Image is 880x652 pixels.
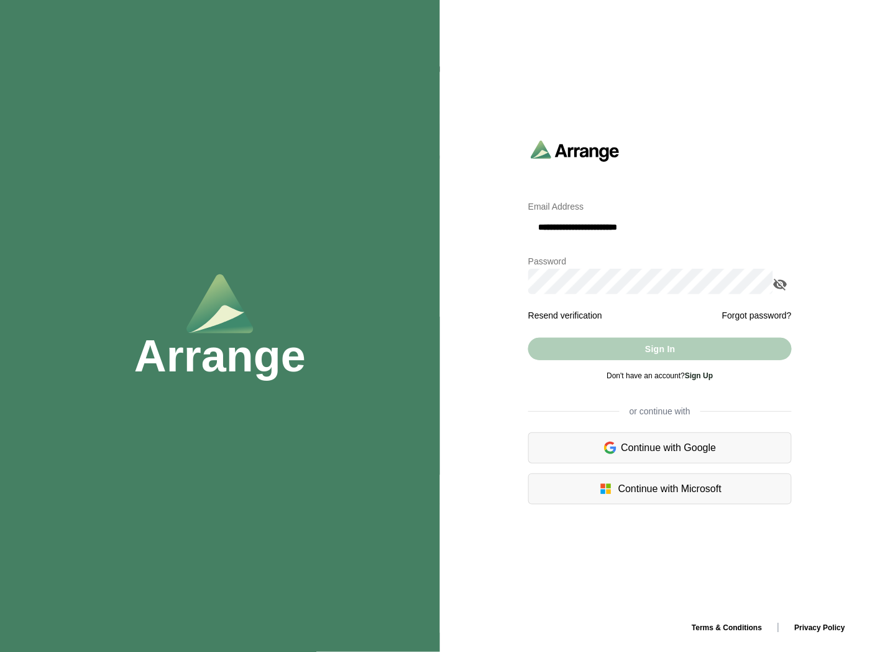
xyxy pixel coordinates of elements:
[528,254,792,269] p: Password
[682,623,772,632] a: Terms & Conditions
[598,482,613,496] img: microsoft-logo.7cf64d5f.svg
[777,622,779,632] span: |
[722,308,792,323] a: Forgot password?
[528,199,792,214] p: Email Address
[528,310,602,320] a: Resend verification
[531,140,620,162] img: arrangeai-name-small-logo.4d2b8aee.svg
[685,371,713,380] a: Sign Up
[528,473,792,505] div: Continue with Microsoft
[134,333,306,378] h1: Arrange
[785,623,855,632] a: Privacy Policy
[620,405,700,417] span: or continue with
[528,432,792,463] div: Continue with Google
[607,371,713,380] span: Don't have an account?
[773,277,788,292] i: appended action
[604,440,616,455] img: google-logo.6d399ca0.svg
